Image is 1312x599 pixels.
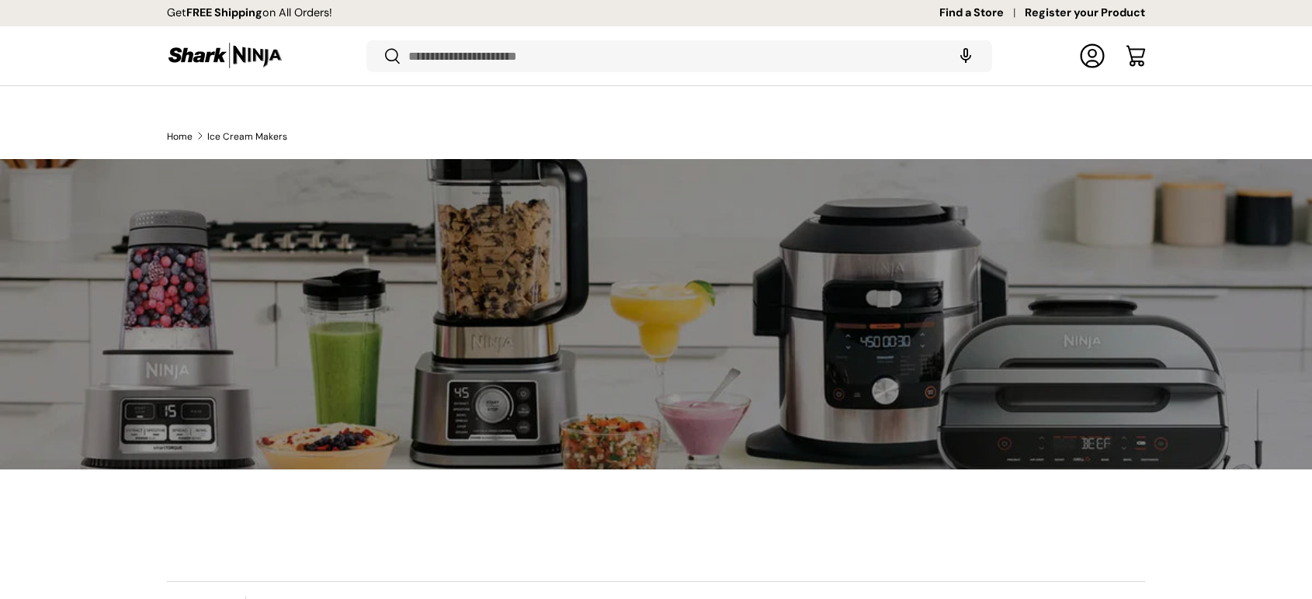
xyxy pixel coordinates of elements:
[167,40,283,71] img: Shark Ninja Philippines
[939,5,1025,22] a: Find a Store
[941,39,991,73] speech-search-button: Search by voice
[167,130,1145,144] nav: Breadcrumbs
[1025,5,1145,22] a: Register your Product
[167,5,332,22] p: Get on All Orders!
[186,5,262,19] strong: FREE Shipping
[167,132,193,141] a: Home
[207,132,287,141] a: Ice Cream Makers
